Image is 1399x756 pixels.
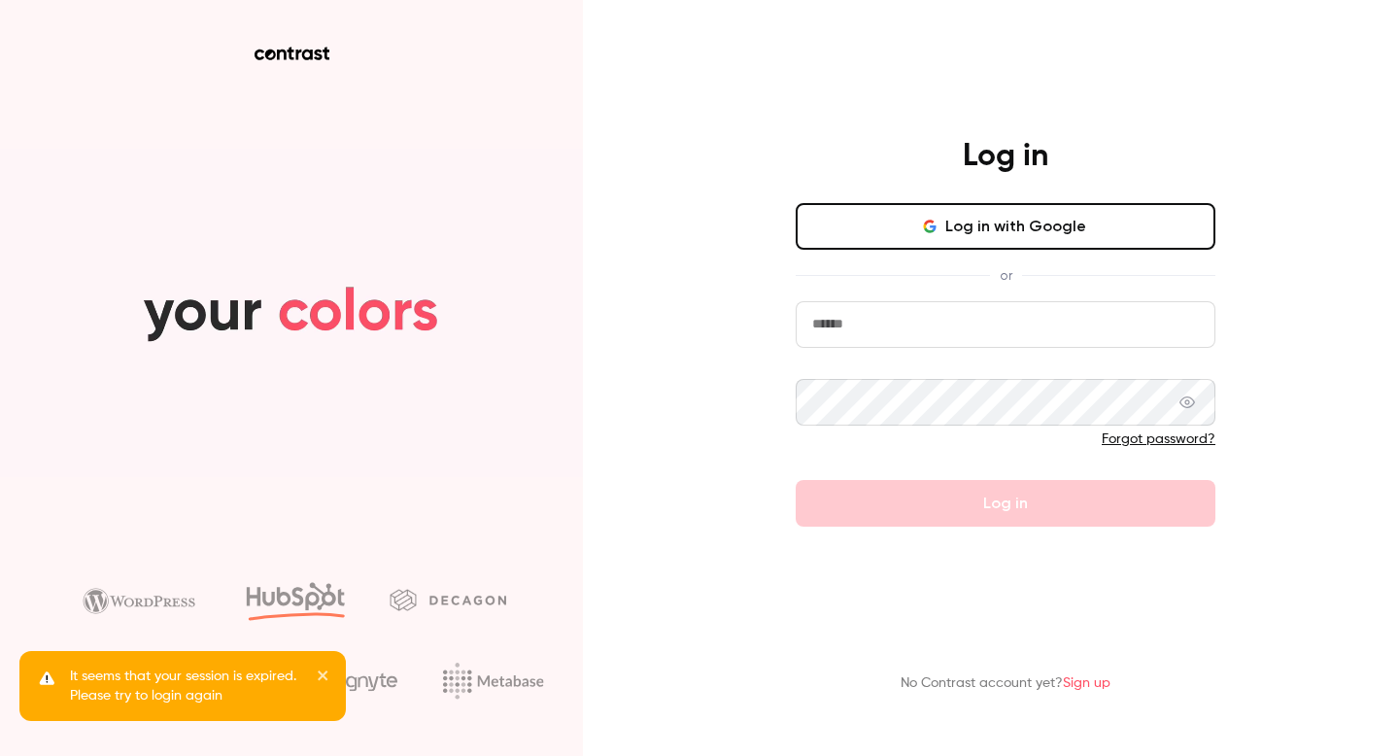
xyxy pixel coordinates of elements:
[70,667,303,705] p: It seems that your session is expired. Please try to login again
[1063,676,1110,690] a: Sign up
[990,265,1022,286] span: or
[1102,432,1215,446] a: Forgot password?
[963,137,1048,176] h4: Log in
[317,667,330,690] button: close
[390,589,506,610] img: decagon
[796,203,1215,250] button: Log in with Google
[901,673,1110,694] p: No Contrast account yet?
